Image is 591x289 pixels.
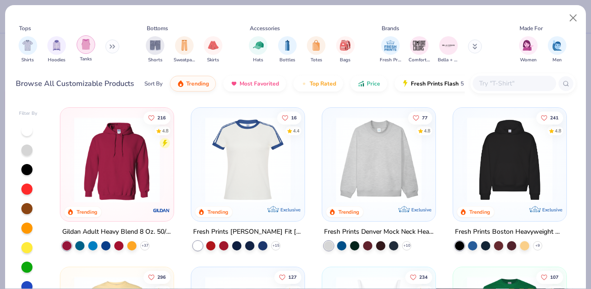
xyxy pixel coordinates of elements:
img: Hats Image [253,40,264,51]
div: filter for Hoodies [47,36,66,64]
span: Skirts [207,57,219,64]
div: 4.8 [162,127,169,134]
div: 4.4 [293,127,299,134]
img: Hoodies Image [52,40,62,51]
span: 296 [157,275,166,279]
span: Bottles [279,57,295,64]
img: flash.gif [402,80,409,87]
img: Fresh Prints Image [383,39,397,53]
div: filter for Totes [307,36,325,64]
span: Shorts [148,57,162,64]
button: filter button [204,36,222,64]
div: Tops [19,24,31,33]
button: filter button [47,36,66,64]
img: Bella + Canvas Image [442,39,455,53]
span: 77 [422,115,428,120]
img: Tanks Image [81,39,91,50]
span: + 9 [535,243,540,249]
span: Bella + Canvas [438,57,459,64]
div: filter for Bags [336,36,355,64]
button: Most Favorited [223,76,286,92]
button: Top Rated [293,76,343,92]
span: Bags [340,57,351,64]
div: Bottoms [147,24,168,33]
span: Hats [253,57,263,64]
button: Like [536,111,563,124]
div: filter for Comfort Colors [409,36,430,64]
input: Try "T-Shirt" [478,78,550,89]
div: filter for Men [548,36,566,64]
span: Fresh Prints Flash [411,80,459,87]
span: Exclusive [411,207,431,213]
button: Like [274,270,301,283]
img: Shirts Image [22,40,33,51]
img: most_fav.gif [230,80,238,87]
img: 01756b78-01f6-4cc6-8d8a-3c30c1a0c8ac [70,117,164,203]
button: filter button [278,36,297,64]
img: Men Image [552,40,562,51]
button: filter button [548,36,566,64]
img: Comfort Colors Image [412,39,426,53]
div: filter for Women [519,36,538,64]
img: trending.gif [177,80,184,87]
div: Browse All Customizable Products [16,78,134,89]
div: Sort By [144,79,162,88]
button: filter button [77,36,95,64]
span: Top Rated [310,80,336,87]
span: 5 day delivery [461,79,495,89]
span: Totes [311,57,322,64]
span: 127 [288,275,297,279]
button: filter button [336,36,355,64]
button: Trending [170,76,216,92]
span: Exclusive [542,207,562,213]
button: filter button [409,36,430,64]
div: 4.8 [424,127,430,134]
button: Like [143,111,170,124]
span: 234 [419,275,428,279]
span: Price [367,80,380,87]
div: filter for Skirts [204,36,222,64]
span: 216 [157,115,166,120]
span: Hoodies [48,57,65,64]
span: Exclusive [280,207,300,213]
div: filter for Hats [249,36,267,64]
div: filter for Bella + Canvas [438,36,459,64]
span: Most Favorited [240,80,279,87]
div: Fresh Prints Denver Mock Neck Heavyweight Sweatshirt [324,226,434,238]
img: Bags Image [340,40,350,51]
div: filter for Shirts [19,36,37,64]
span: Men [552,57,562,64]
button: filter button [380,36,401,64]
span: Sweatpants [174,57,195,64]
img: Gildan logo [152,201,171,220]
button: Close [565,9,582,27]
button: filter button [519,36,538,64]
span: Comfort Colors [409,57,430,64]
span: + 37 [142,243,149,249]
img: 91acfc32-fd48-4d6b-bdad-a4c1a30ac3fc [462,117,557,203]
button: Like [405,270,432,283]
img: Shorts Image [150,40,161,51]
span: + 10 [403,243,410,249]
img: Skirts Image [208,40,219,51]
img: Sweatpants Image [179,40,189,51]
div: 4.8 [555,127,561,134]
button: Like [277,111,301,124]
button: Price [351,76,387,92]
div: Brands [382,24,399,33]
button: filter button [19,36,37,64]
img: TopRated.gif [300,80,308,87]
button: filter button [438,36,459,64]
span: Women [520,57,537,64]
img: f5d85501-0dbb-4ee4-b115-c08fa3845d83 [331,117,426,203]
div: Fresh Prints Boston Heavyweight Hoodie [455,226,565,238]
div: Gildan Adult Heavy Blend 8 Oz. 50/50 Hooded Sweatshirt [62,226,172,238]
div: Fresh Prints [PERSON_NAME] Fit [PERSON_NAME] Shirt with Stripes [193,226,303,238]
button: Like [408,111,432,124]
span: Shirts [21,57,34,64]
img: Totes Image [311,40,321,51]
span: 107 [550,275,559,279]
div: filter for Fresh Prints [380,36,401,64]
span: 241 [550,115,559,120]
button: Like [536,270,563,283]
